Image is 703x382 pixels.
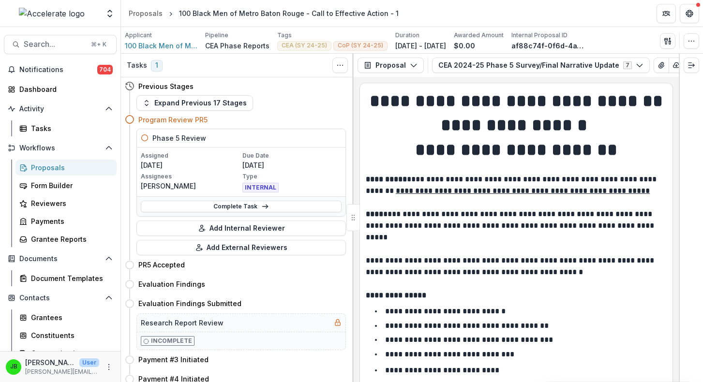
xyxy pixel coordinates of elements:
h4: Program Review PR5 [138,115,208,125]
div: Grantees [31,312,109,323]
p: Awarded Amount [454,31,504,40]
h3: Tasks [127,61,147,70]
h4: PR5 Accepted [138,260,185,270]
p: Internal Proposal ID [511,31,568,40]
span: INTERNAL [242,183,279,192]
span: Documents [19,255,101,263]
span: CEA (SY 24-25) [282,42,327,49]
div: Jennifer Bronson [10,364,17,370]
span: 704 [97,65,113,74]
div: 100 Black Men of Metro Baton Rouge - Call to Effective Action - 1 [179,8,399,18]
button: Proposal [358,58,424,73]
p: af88c74f-0f6d-4a10-a7c1-2e90042841e4 [511,41,584,51]
h4: Evaluation Findings Submitted [138,298,241,309]
p: [PERSON_NAME][EMAIL_ADDRESS][PERSON_NAME][DOMAIN_NAME] [25,367,99,376]
p: [PERSON_NAME] [141,181,240,191]
div: Payments [31,216,109,226]
button: Open Contacts [4,290,117,306]
button: Open Workflows [4,140,117,156]
div: Communications [31,348,109,358]
a: Proposals [125,6,166,20]
button: Open entity switcher [103,4,117,23]
span: CoP (SY 24-25) [338,42,383,49]
div: Form Builder [31,180,109,191]
span: 1 [151,60,163,72]
h5: Phase 5 Review [152,133,206,143]
p: [PERSON_NAME] [25,357,75,367]
a: Proposals [15,160,117,176]
div: Reviewers [31,198,109,208]
span: Activity [19,105,101,113]
p: $0.00 [454,41,475,51]
a: Grantee Reports [15,231,117,247]
div: Dashboard [19,84,109,94]
div: Tasks [31,123,109,133]
h5: Research Report Review [141,318,224,328]
button: More [103,361,115,373]
a: Complete Task [141,201,342,212]
p: Applicant [125,31,152,40]
button: Add Internal Reviewer [136,220,346,236]
a: Dashboard [4,81,117,97]
h4: Evaluation Findings [138,279,205,289]
button: Expand Previous 17 Stages [136,95,253,111]
div: Constituents [31,330,109,340]
button: Get Help [680,4,699,23]
nav: breadcrumb [125,6,403,20]
button: Toggle View Cancelled Tasks [332,58,348,73]
div: Proposals [31,162,109,173]
p: Due Date [242,151,342,160]
a: Form Builder [15,177,117,193]
p: [DATE] [242,160,342,170]
div: ⌘ + K [89,39,108,50]
p: Assigned [141,151,240,160]
span: Contacts [19,294,101,302]
button: View Attached Files [654,58,669,73]
a: Reviewers [15,195,117,211]
a: Document Templates [15,270,117,286]
span: Notifications [19,66,97,74]
a: Grantees [15,309,117,325]
p: Tags [277,31,292,40]
a: Constituents [15,327,117,343]
span: Search... [24,40,85,49]
p: User [79,358,99,367]
span: Workflows [19,144,101,152]
p: Incomplete [151,337,192,345]
div: Proposals [129,8,163,18]
div: Grantee Reports [31,234,109,244]
p: Pipeline [205,31,228,40]
button: Open Documents [4,251,117,266]
h4: Payment #3 Initiated [138,354,209,365]
button: Search... [4,35,117,54]
h4: Previous Stages [138,81,194,91]
p: Type [242,172,342,181]
div: Document Templates [31,273,109,283]
p: [DATE] [141,160,240,170]
p: Duration [395,31,419,40]
button: Notifications704 [4,62,117,77]
button: Partners [657,4,676,23]
p: CEA Phase Reports [205,41,269,51]
a: Payments [15,213,117,229]
button: CEA 2024-25 Phase 5 Survey/Final Narrative Update7 [432,58,650,73]
button: Open Activity [4,101,117,117]
a: 100 Black Men of Metro Baton Rouge [125,41,197,51]
a: Communications [15,345,117,361]
p: Assignees [141,172,240,181]
p: [DATE] - [DATE] [395,41,446,51]
button: Expand right [684,58,699,73]
a: Tasks [15,120,117,136]
button: Add External Reviewers [136,240,346,255]
img: Accelerate logo [19,8,85,19]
